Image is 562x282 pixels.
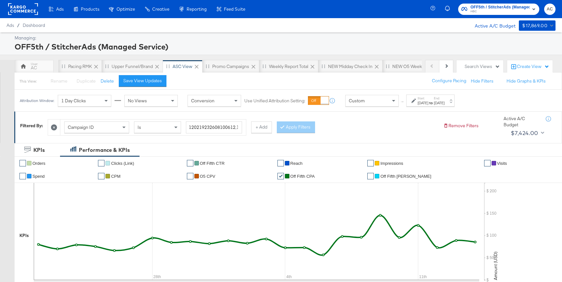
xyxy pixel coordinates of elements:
div: Save View Updates [123,78,162,84]
div: KPIs [19,232,29,239]
span: Ads [56,6,64,12]
div: $7,424.00 [511,128,538,138]
button: Save View Updates [119,75,166,87]
strong: to [428,100,434,105]
div: AC [31,65,37,71]
div: Drag to reorder tab [263,64,266,68]
a: ✔ [19,160,26,166]
span: No Views [128,98,147,104]
span: OFF5th / StitcherAds (Managed Service) [470,4,530,11]
div: Drag to reorder tab [322,64,325,68]
span: Ads [6,23,14,28]
div: KPIs [33,146,45,154]
label: Start: [418,96,428,100]
span: ↑ [399,101,406,103]
button: OFF5th / StitcherAds (Managed Service)HBC [458,4,539,15]
label: End: [434,96,445,100]
div: This View: [19,79,37,84]
button: Configure Pacing [427,75,471,87]
span: Duplicate [77,78,96,84]
div: OFF5th / StitcherAds (Managed Service) [15,41,554,52]
a: ✔ [277,160,284,166]
a: ✔ [187,160,193,166]
button: + Add [251,121,272,133]
button: Hide Filters [471,78,494,84]
span: off fifth CPA [290,174,315,179]
div: Active A/C Budget [468,20,516,30]
div: Drag to reorder tab [206,64,209,68]
span: AC [547,6,553,13]
span: Reach [290,161,303,166]
span: Products [81,6,99,12]
button: AC [544,4,556,15]
div: Upper Funnel/Brand [112,63,153,70]
span: Feed Suite [224,6,245,12]
div: $17,869.00 [522,22,547,30]
div: Managing: [15,35,554,41]
div: [DATE] [434,100,445,106]
span: Clicks (Link) [111,161,134,166]
a: ✔ [484,160,491,166]
div: Filtered By: [20,123,43,129]
div: Attribution Window: [19,98,55,103]
label: Use Unified Attribution Setting: [244,98,305,104]
span: Creative [152,6,169,12]
div: NEW Midday Check In [328,63,373,70]
span: Off Fifth CTR [200,161,225,166]
div: Drag to reorder tab [62,64,65,68]
div: Create View [517,63,549,70]
div: NEW O5 Weekly Report [392,63,440,70]
div: Performance & KPIs [79,146,130,154]
span: Visits [497,161,507,166]
a: Dashboard [23,23,45,28]
div: Drag to reorder tab [386,64,389,68]
input: Enter a search term [186,121,242,133]
div: Promo Campaigns [212,63,249,70]
span: Optimize [116,6,135,12]
div: Weekly Report Total [269,63,308,70]
div: Search Views [465,63,500,70]
a: ✔ [19,173,26,179]
span: 1 Day Clicks [61,98,86,104]
div: Drag to reorder tab [105,64,109,68]
span: Impressions [380,161,403,166]
div: Pacing RMK [68,63,92,70]
span: Reporting [187,6,207,12]
span: Conversion [191,98,214,104]
a: ✔ [277,173,284,179]
span: Campaign ID [68,124,94,130]
button: Hide Graphs & KPIs [507,78,546,84]
div: ASC View [173,63,192,70]
span: Orders [32,161,45,166]
span: HBC [470,9,530,14]
a: ✔ [367,173,374,179]
div: Drag to reorder tab [166,64,170,68]
a: ✔ [98,173,104,179]
a: ✔ [367,160,374,166]
span: Is [138,124,141,130]
div: [DATE] [418,100,428,106]
span: Spend [32,174,45,179]
span: CPM [111,174,120,179]
span: Off Fifth [PERSON_NAME] [380,174,431,179]
button: Remove Filters [443,123,479,129]
span: Rename [51,78,67,84]
button: $7,424.00 [508,128,545,138]
button: $17,869.00 [519,20,556,31]
div: Active A/C Budget [504,116,539,128]
span: Custom [349,98,365,104]
a: ✔ [98,160,104,166]
a: ✔ [187,173,193,179]
text: Amount (USD) [493,252,498,280]
span: / [14,23,23,28]
span: O5 CPV [200,174,215,179]
button: Delete [101,78,114,84]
